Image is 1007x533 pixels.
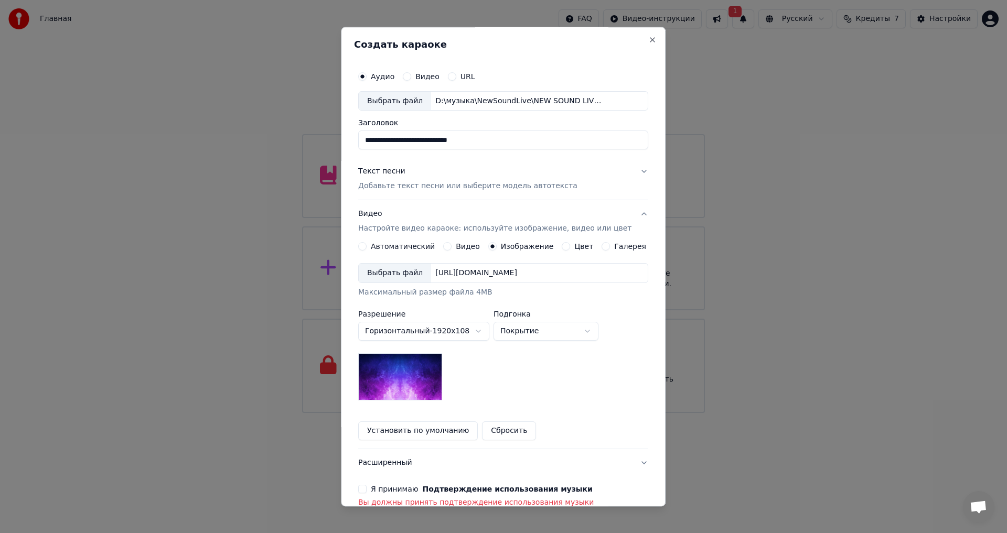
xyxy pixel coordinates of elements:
[575,243,594,251] label: Цвет
[358,119,648,127] label: Заголовок
[354,40,652,49] h2: Создать караоке
[358,450,648,477] button: Расширенный
[494,311,598,318] label: Подгонка
[358,288,648,298] div: Максимальный размер файла 4MB
[460,73,475,80] label: URL
[431,96,609,106] div: D:\музыка\NewSoundLive\NEW SOUND LIVE - Привет декабря.mp3
[415,73,440,80] label: Видео
[358,422,478,441] button: Установить по умолчанию
[431,268,521,279] div: [URL][DOMAIN_NAME]
[371,73,394,80] label: Аудио
[371,243,435,251] label: Автоматический
[456,243,480,251] label: Видео
[501,243,554,251] label: Изображение
[615,243,647,251] label: Галерея
[358,311,489,318] label: Разрешение
[358,243,648,449] div: ВидеоНастройте видео караоке: используйте изображение, видео или цвет
[358,209,631,234] div: Видео
[483,422,537,441] button: Сбросить
[358,498,648,508] p: Вы должны принять подтверждение использования музыки
[371,486,593,493] label: Я принимаю
[358,201,648,243] button: ВидеоНастройте видео караоке: используйте изображение, видео или цвет
[358,224,631,234] p: Настройте видео караоке: используйте изображение, видео или цвет
[359,92,431,111] div: Выбрать файл
[358,158,648,200] button: Текст песниДобавьте текст песни или выберите модель автотекста
[358,181,577,192] p: Добавьте текст песни или выберите модель автотекста
[358,167,405,177] div: Текст песни
[423,486,593,493] button: Я принимаю
[359,264,431,283] div: Выбрать файл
